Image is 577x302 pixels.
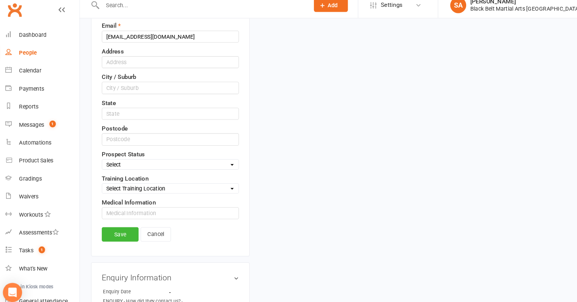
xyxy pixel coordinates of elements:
a: People [10,49,80,66]
div: Open Intercom Messenger [8,276,26,294]
div: General attendance [23,291,69,297]
label: Medical Information [101,195,153,204]
a: Calendar [10,66,80,83]
h3: Enquiry Information [101,267,232,275]
button: Add [303,6,335,19]
div: Payments [23,89,47,95]
div: Enquiry Date [102,281,165,288]
a: Dashboard [10,32,80,49]
label: Email [101,28,120,37]
div: Workouts [23,208,46,214]
div: Dashboard [23,38,49,44]
span: 1 [52,122,58,129]
label: Prospect Status [101,150,142,159]
input: Search... [100,7,293,18]
a: Assessments [10,220,80,237]
div: Product Sales [23,157,55,163]
input: Address [101,61,232,72]
div: Tasks [23,242,36,249]
a: Workouts [10,203,80,220]
label: Postcode [101,125,126,134]
div: Black Belt Martial Arts [GEOGRAPHIC_DATA] [451,13,556,19]
a: Waivers [10,186,80,203]
a: Payments [10,83,80,101]
input: Email [101,37,232,48]
input: State [101,110,232,121]
label: Training Location [101,173,146,182]
strong: - [165,282,209,288]
span: 1 [41,242,47,248]
div: ENQUIRY - How did they contact us? [102,290,177,297]
a: What's New [10,254,80,271]
div: Calendar [23,72,44,78]
label: Address [101,52,122,61]
div: Waivers [23,191,41,197]
div: Messages [23,123,47,129]
a: Messages 1 [10,118,80,135]
div: SA [432,5,448,20]
a: Clubworx [9,8,28,27]
a: Save [101,223,136,237]
div: Gradings [23,174,44,180]
input: Postcode [101,134,232,146]
input: City / Suburb [101,85,232,97]
strong: - [177,291,220,297]
input: Medical Information [101,204,232,216]
a: Tasks 1 [10,237,80,254]
label: State [101,101,115,110]
a: Cancel [138,223,167,237]
a: Product Sales [10,152,80,169]
div: Assessments [23,225,60,231]
div: [PERSON_NAME] [451,6,556,13]
label: City / Suburb [101,76,134,85]
span: Add [316,9,326,16]
a: Gradings [10,169,80,186]
a: Reports [10,101,80,118]
span: Settings [366,4,387,21]
div: Automations [23,140,54,146]
div: What's New [23,260,50,266]
div: Reports [23,106,41,112]
a: Automations [10,135,80,152]
div: People [23,55,40,61]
